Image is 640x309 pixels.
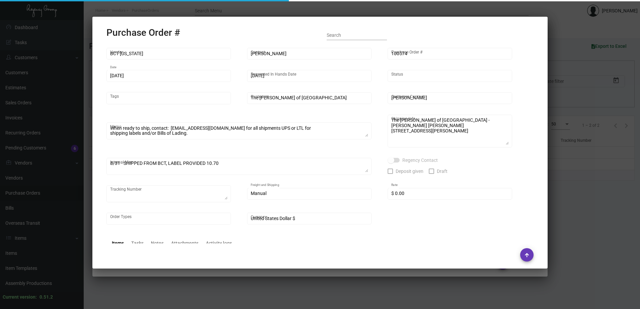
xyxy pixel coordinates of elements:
[251,191,266,196] span: Manual
[437,167,448,175] span: Draft
[171,240,198,247] div: Attachments
[112,240,124,247] div: Items
[402,156,438,164] span: Regency Contact
[206,240,232,247] div: Activity logs
[151,240,164,247] div: Notes
[396,167,423,175] span: Deposit given
[3,294,37,301] div: Current version:
[39,294,53,301] div: 0.51.2
[131,240,144,247] div: Tasks
[106,27,180,38] h2: Purchase Order #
